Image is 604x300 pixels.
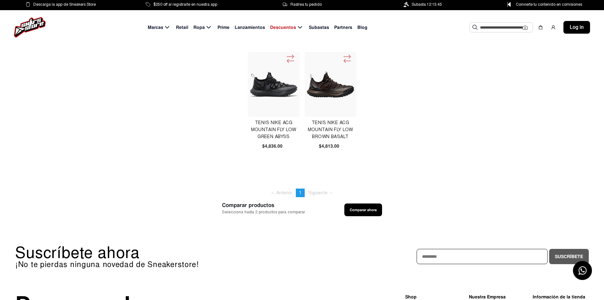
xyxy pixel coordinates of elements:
[549,249,589,264] button: Suscríbete
[570,23,584,31] span: Log in
[268,189,336,197] ul: Pagination
[33,1,96,8] span: Descarga la app de Sneakers Store
[14,17,46,37] img: logo
[319,143,339,150] span: $4,813.00
[551,25,556,30] img: user
[412,1,442,8] span: Subasta 12:15:45
[523,25,528,30] img: Cámara
[472,25,477,30] img: Buscar
[505,2,513,7] img: Control Point Icon
[218,24,230,31] span: Prime
[222,209,305,215] span: Selecciona hasta 2 productos para comparar
[308,190,328,196] span: Siguiente
[193,24,205,31] span: Ropa
[290,1,322,8] span: Rastrea tu pedido
[176,24,188,31] span: Retail
[299,190,302,196] span: 1
[248,119,300,140] h4: Tenis Nike Acg Mountain Fly Low Green Abyss
[15,261,302,268] p: ¡No te pierdas ninguna novedad de Sneakerstore!
[222,201,305,209] span: Comparar productos
[516,1,582,8] span: Convierte tu contenido en comisiones
[344,203,382,216] button: Comparar ahora
[270,24,296,31] span: Descuentos
[148,24,163,31] span: Marcas
[250,71,298,97] img: Tenis Nike Acg Mountain Fly Low Green Abyss
[309,24,329,31] span: Subastas
[153,1,217,8] span: $250 off al registrarte en nuestra app
[306,71,355,98] img: Tenis Nike Acg Mountain Fly Low Brown Basalt
[262,143,283,150] span: $4,836.00
[357,24,367,31] span: Blog
[235,24,265,31] span: Lanzamientos
[538,25,543,30] img: shopping
[276,190,292,196] span: Anterior
[305,119,356,140] h4: Tenis Nike Acg Mountain Fly Low Brown Basalt
[334,24,352,31] span: Partners
[15,245,302,261] p: Suscríbete ahora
